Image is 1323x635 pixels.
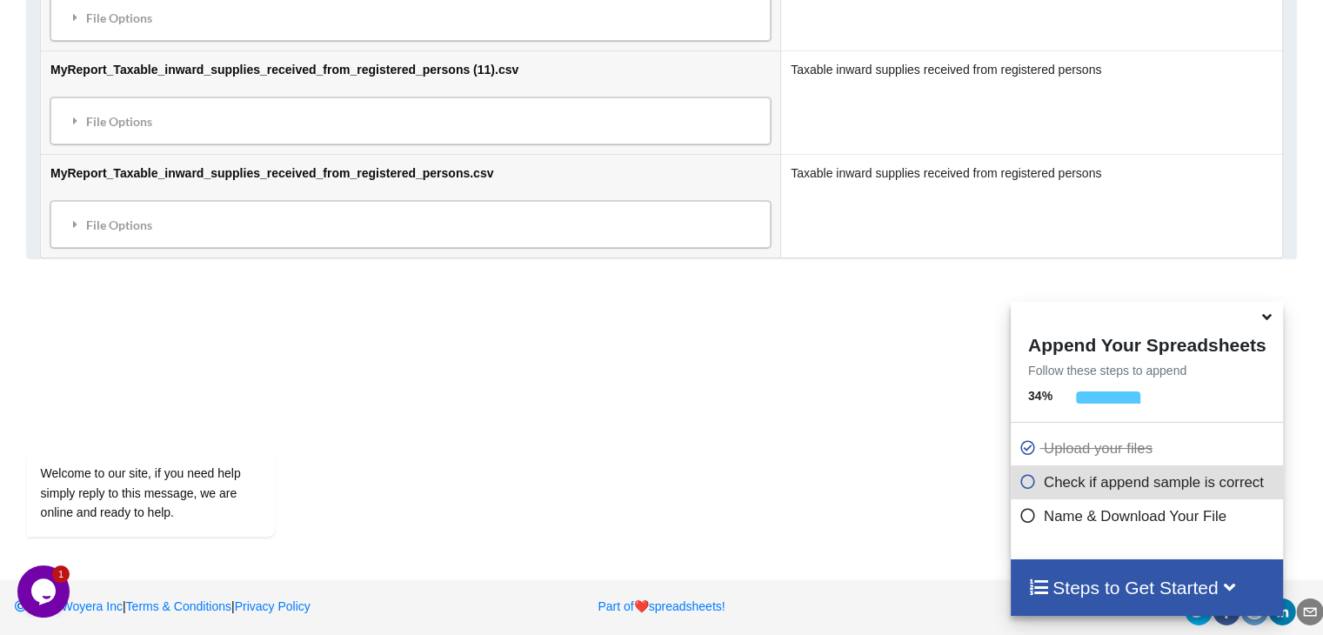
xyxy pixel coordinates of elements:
[1019,471,1279,493] p: Check if append sample is correct
[780,154,1282,257] td: Taxable inward supplies received from registered persons
[1011,330,1283,356] h4: Append Your Spreadsheets
[1213,598,1240,625] div: facebook
[780,50,1282,154] td: Taxable inward supplies received from registered persons
[126,599,231,613] a: Terms & Conditions
[235,599,311,613] a: Privacy Policy
[634,599,649,613] span: heart
[17,351,331,557] iframe: chat widget
[1028,389,1052,403] b: 34 %
[41,50,780,154] td: MyReport_Taxable_inward_supplies_received_from_registered_persons (11).csv
[1011,362,1283,379] p: Follow these steps to append
[1019,505,1279,527] p: Name & Download Your File
[56,103,765,139] div: File Options
[1268,598,1296,625] div: linkedin
[1028,577,1266,598] h4: Steps to Get Started
[13,599,123,613] a: 2025Woyera Inc
[1240,598,1268,625] div: reddit
[598,599,725,613] a: Part ofheartspreadsheets!
[1185,598,1213,625] div: twitter
[17,565,73,618] iframe: chat widget
[41,154,780,257] td: MyReport_Taxable_inward_supplies_received_from_registered_persons.csv
[13,598,432,615] p: | |
[56,206,765,243] div: File Options
[1019,438,1279,459] p: Upload your files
